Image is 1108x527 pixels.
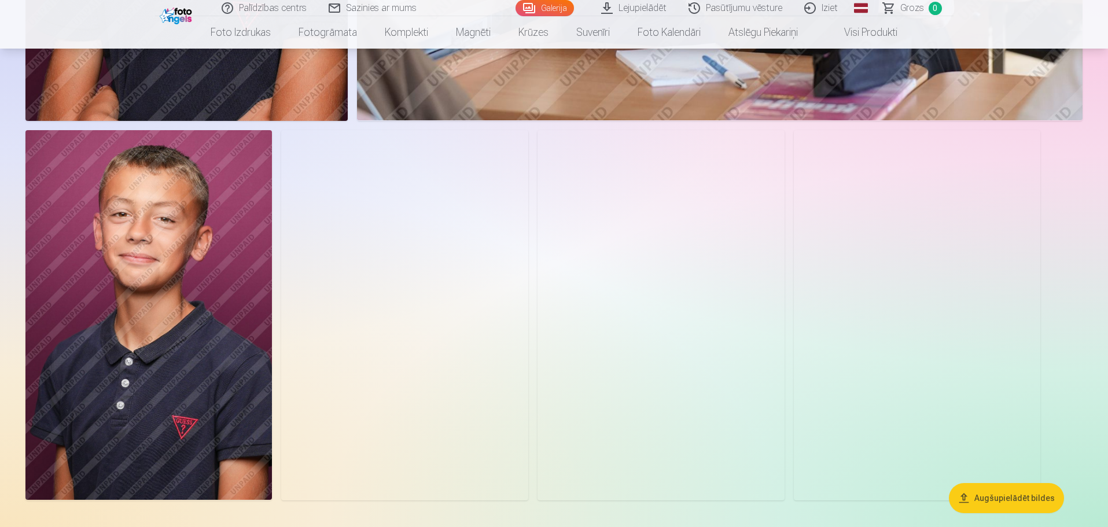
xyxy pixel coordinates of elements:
[371,16,442,49] a: Komplekti
[715,16,812,49] a: Atslēgu piekariņi
[949,483,1064,513] button: Augšupielādēt bildes
[624,16,715,49] a: Foto kalendāri
[929,2,942,15] span: 0
[442,16,505,49] a: Magnēti
[160,5,195,24] img: /fa1
[285,16,371,49] a: Fotogrāmata
[812,16,911,49] a: Visi produkti
[900,1,924,15] span: Grozs
[562,16,624,49] a: Suvenīri
[197,16,285,49] a: Foto izdrukas
[505,16,562,49] a: Krūzes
